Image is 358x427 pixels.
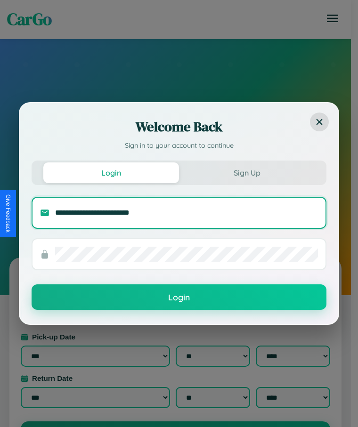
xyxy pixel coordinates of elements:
button: Login [43,162,179,183]
p: Sign in to your account to continue [32,141,326,151]
button: Sign Up [179,162,315,183]
h2: Welcome Back [32,117,326,136]
div: Give Feedback [5,194,11,233]
button: Login [32,284,326,310]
